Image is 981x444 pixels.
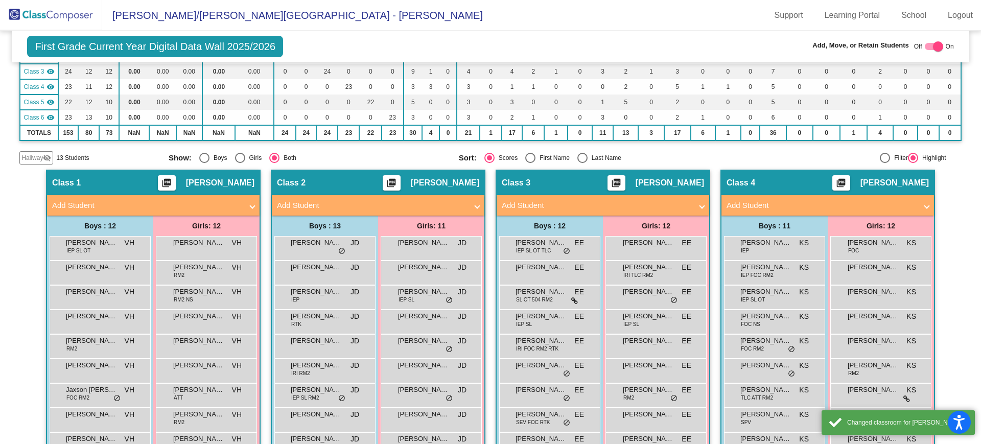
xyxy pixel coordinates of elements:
td: 3 [457,95,480,110]
span: [PERSON_NAME] [516,262,567,272]
td: 0 [939,95,961,110]
td: 0 [544,110,568,125]
td: 0 [439,110,456,125]
td: 0 [893,64,918,79]
span: Class 1 [52,178,81,188]
td: Erin Estrada - No Class Name [20,64,58,79]
td: 12 [99,64,119,79]
span: JD [351,262,359,273]
mat-panel-title: Add Student [277,200,467,212]
td: 22 [359,95,382,110]
td: 1 [522,110,544,125]
span: EE [574,262,584,273]
span: IEP SL OT TLC [516,247,551,254]
td: TOTALS [20,125,58,141]
mat-panel-title: Add Student [502,200,692,212]
span: Class 5 [24,98,44,107]
button: Print Students Details [832,175,850,191]
mat-expansion-panel-header: Add Student [497,195,709,216]
td: 2 [867,64,893,79]
td: 0 [939,125,961,141]
span: Off [914,42,922,51]
span: [PERSON_NAME] [623,238,674,248]
td: 24 [58,64,79,79]
td: 0.00 [119,64,149,79]
td: NaN [235,125,274,141]
div: Boys [209,153,227,162]
td: 5 [613,95,638,110]
span: [PERSON_NAME] [66,262,117,272]
span: RM2 [174,271,184,279]
td: 1 [840,125,867,141]
td: 0 [867,79,893,95]
span: IRI TLC RM2 [623,271,653,279]
span: [PERSON_NAME] [860,178,929,188]
span: [PERSON_NAME] [398,238,449,248]
span: VH [125,262,134,273]
td: 5 [760,79,786,95]
div: Boys : 13 [272,216,378,236]
span: IEP FOC RM2 [741,271,774,279]
button: Print Students Details [158,175,176,191]
span: JD [351,238,359,248]
td: 0 [893,110,918,125]
td: 0 [338,64,359,79]
td: 3 [457,110,480,125]
td: 4 [422,125,440,141]
mat-radio-group: Select an option [459,153,741,163]
td: 0 [382,79,404,95]
mat-icon: visibility [46,83,55,91]
span: EE [682,238,691,248]
td: 3 [404,79,422,95]
td: 5 [404,95,422,110]
td: 0 [715,110,741,125]
div: First Name [535,153,570,162]
td: 0.00 [235,79,274,95]
span: KS [906,262,916,273]
td: 0 [382,95,404,110]
td: 153 [58,125,79,141]
td: 3 [422,79,440,95]
td: 21 [457,125,480,141]
td: 0.00 [119,95,149,110]
td: 24 [316,64,338,79]
td: 3 [664,64,691,79]
td: 2 [613,64,638,79]
td: Krystal Sweet - No Class Name [20,79,58,95]
td: 5 [664,79,691,95]
span: JD [458,238,466,248]
td: 30 [404,125,422,141]
span: FOC [848,247,859,254]
td: 0 [918,79,939,95]
td: 0 [893,95,918,110]
span: IEP [741,247,749,254]
td: 0 [568,125,592,141]
span: JD [458,262,466,273]
span: [PERSON_NAME]/[PERSON_NAME][GEOGRAPHIC_DATA] - [PERSON_NAME] [102,7,483,24]
td: NaN [119,125,149,141]
td: 0 [274,79,296,95]
div: Boys : 11 [721,216,828,236]
mat-panel-title: Add Student [727,200,917,212]
td: 17 [502,125,523,141]
a: School [893,7,935,24]
div: Girls: 12 [828,216,934,236]
td: 0 [359,79,382,95]
td: NaN [202,125,235,141]
td: 0 [741,64,760,79]
td: 1 [422,64,440,79]
mat-icon: visibility_off [43,154,51,162]
div: Both [279,153,296,162]
span: [PERSON_NAME] [848,262,899,272]
td: 12 [78,95,99,110]
span: VH [232,262,242,273]
mat-expansion-panel-header: Add Student [47,195,260,216]
div: Scores [495,153,518,162]
mat-expansion-panel-header: Add Student [721,195,934,216]
td: 0 [296,79,317,95]
td: 0 [715,64,741,79]
td: 3 [404,110,422,125]
span: Sort: [459,153,477,162]
td: Andrea Hart - No Class Name [20,110,58,125]
td: 0.00 [235,95,274,110]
